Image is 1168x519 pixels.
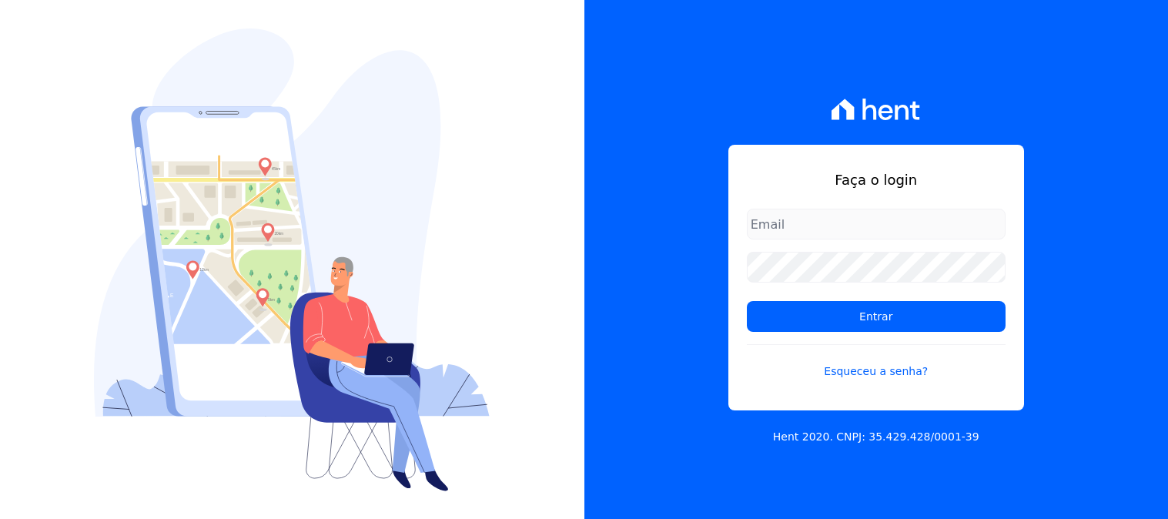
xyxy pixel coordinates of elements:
input: Email [747,209,1006,239]
img: Login [94,28,490,491]
p: Hent 2020. CNPJ: 35.429.428/0001-39 [773,429,979,445]
input: Entrar [747,301,1006,332]
a: Esqueceu a senha? [747,344,1006,380]
h1: Faça o login [747,169,1006,190]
